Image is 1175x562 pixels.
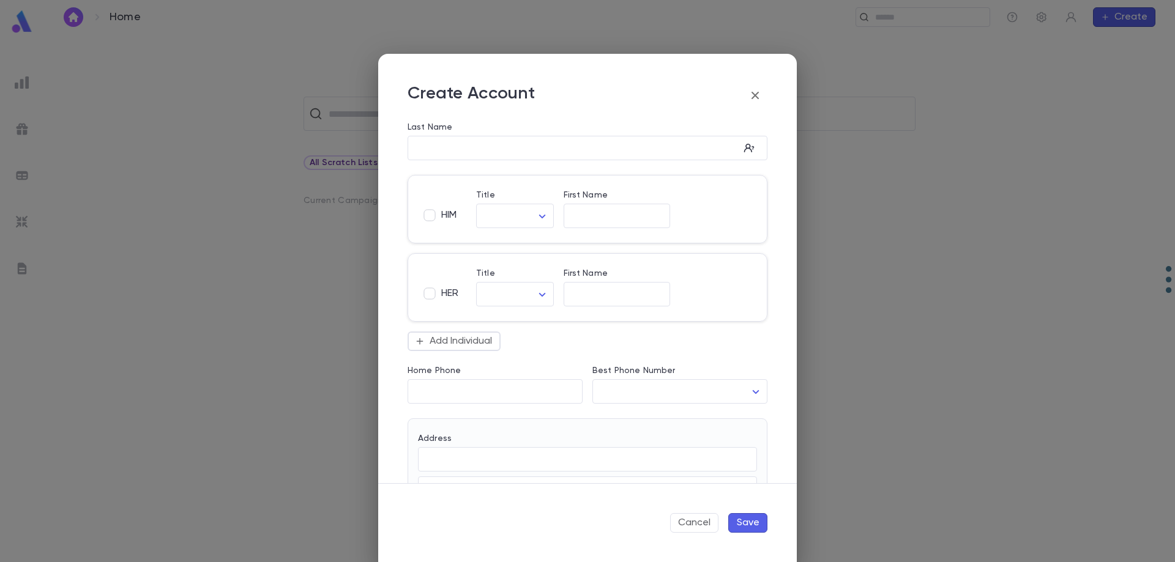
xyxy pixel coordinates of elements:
[441,209,457,221] span: HIM
[418,434,452,443] label: Address
[592,366,675,375] label: Best Phone Number
[441,287,458,300] span: HER
[408,366,461,375] label: Home Phone
[476,283,554,306] div: ​
[476,190,495,200] label: Title
[728,513,767,533] button: Save
[476,204,554,228] div: ​
[592,380,767,404] div: ​
[564,190,608,200] label: First Name
[564,268,608,278] label: First Name
[670,513,718,533] button: Cancel
[476,268,495,278] label: Title
[408,331,501,351] button: Add Individual
[408,122,452,132] label: Last Name
[408,83,535,108] p: Create Account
